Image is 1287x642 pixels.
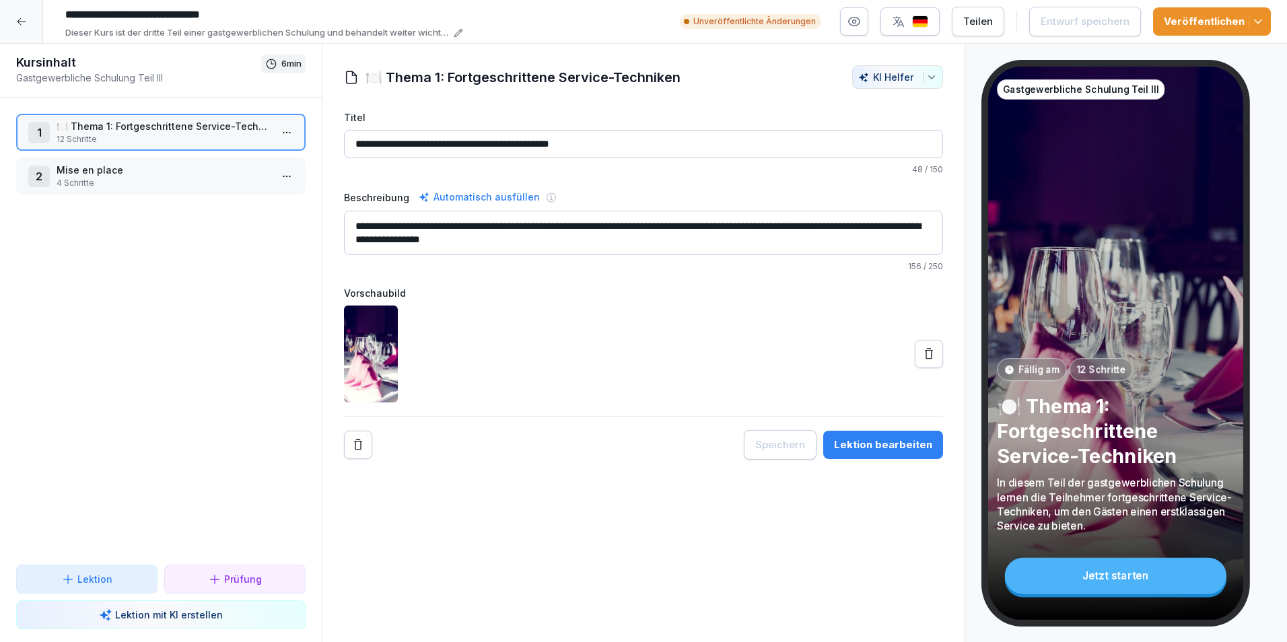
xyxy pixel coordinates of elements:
img: de.svg [912,15,928,28]
p: 12 Schritte [57,133,271,145]
div: KI Helfer [858,71,937,83]
h1: 🍽️ Thema 1: Fortgeschrittene Service-Techniken [366,67,681,87]
div: Automatisch ausfüllen [416,189,543,205]
div: Lektion bearbeiten [834,437,932,452]
p: Fällig am [1018,363,1059,376]
p: Prüfung [224,572,262,586]
button: Veröffentlichen [1153,7,1271,36]
p: Mise en place [57,163,271,177]
p: Gastgewerbliche Schulung Teil III [16,71,261,85]
img: cltprjh55000m3j6ga1yy5f1m.jpg [344,306,398,402]
span: 48 [912,164,923,174]
div: 1🍽️ Thema 1: Fortgeschrittene Service-Techniken12 Schritte [16,114,306,151]
label: Vorschaubild [344,286,943,300]
p: / 250 [344,260,943,273]
p: Lektion mit KI erstellen [115,608,223,622]
p: Lektion [77,572,112,586]
p: 🍽️ Thema 1: Fortgeschrittene Service-Techniken [997,394,1234,468]
label: Beschreibung [344,190,409,205]
div: Entwurf speichern [1041,14,1129,29]
button: KI Helfer [852,65,943,89]
p: 4 Schritte [57,177,271,189]
label: Titel [344,110,943,124]
button: Remove [344,431,372,459]
button: Prüfung [164,565,306,594]
button: Lektion [16,565,158,594]
div: Teilen [963,14,993,29]
p: 🍽️ Thema 1: Fortgeschrittene Service-Techniken [57,119,271,133]
button: Teilen [952,7,1004,36]
span: 156 [908,261,921,271]
button: Lektion bearbeiten [823,431,943,459]
p: 12 Schritte [1076,363,1125,376]
button: Entwurf speichern [1029,7,1141,36]
div: 2 [28,166,50,187]
button: Speichern [744,430,816,460]
div: 2Mise en place4 Schritte [16,157,306,194]
p: Dieser Kurs ist der dritte Teil einer gastgewerblichen Schulung und behandelt weiter wichtige The... [65,26,450,40]
p: 6 min [281,57,302,71]
p: Unveröffentlichte Änderungen [693,15,816,28]
p: Gastgewerbliche Schulung Teil III [1003,83,1159,96]
div: 1 [28,122,50,143]
h1: Kursinhalt [16,55,261,71]
p: In diesem Teil der gastgewerblichen Schulung lernen die Teilnehmer fortgeschrittene Service-Techn... [997,476,1234,533]
p: / 150 [344,164,943,176]
div: Jetzt starten [1005,558,1226,594]
div: Veröffentlichen [1164,14,1260,29]
div: Speichern [755,437,805,452]
button: Lektion mit KI erstellen [16,600,306,629]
